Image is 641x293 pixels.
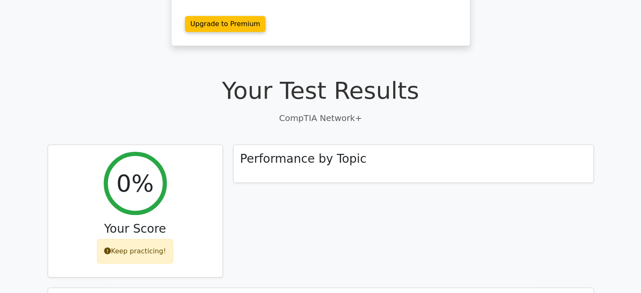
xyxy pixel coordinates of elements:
a: Upgrade to Premium [185,16,266,32]
div: Keep practicing! [97,239,173,263]
p: CompTIA Network+ [48,112,594,124]
h2: 0% [116,169,154,197]
h3: Your Score [55,222,216,236]
h3: Performance by Topic [240,152,367,166]
h1: Your Test Results [48,76,594,105]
